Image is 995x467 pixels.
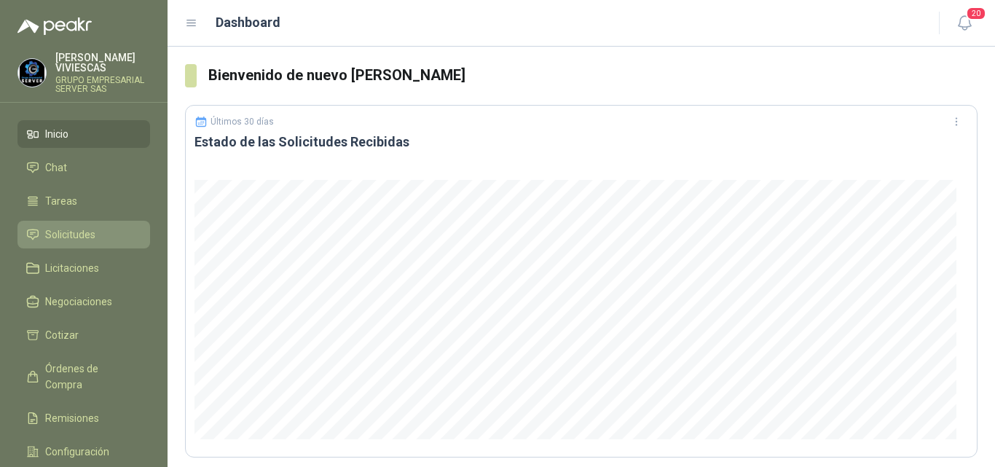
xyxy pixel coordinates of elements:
span: Solicitudes [45,227,95,243]
a: Cotizar [17,321,150,349]
h3: Estado de las Solicitudes Recibidas [194,133,968,151]
a: Configuración [17,438,150,466]
span: Licitaciones [45,260,99,276]
button: 20 [951,10,978,36]
a: Remisiones [17,404,150,432]
a: Licitaciones [17,254,150,282]
span: Negociaciones [45,294,112,310]
span: Inicio [45,126,68,142]
span: 20 [966,7,986,20]
img: Company Logo [18,59,46,87]
span: Cotizar [45,327,79,343]
a: Inicio [17,120,150,148]
a: Tareas [17,187,150,215]
span: Órdenes de Compra [45,361,136,393]
a: Chat [17,154,150,181]
p: Últimos 30 días [211,117,274,127]
img: Logo peakr [17,17,92,35]
span: Tareas [45,193,77,209]
h1: Dashboard [216,12,280,33]
span: Chat [45,160,67,176]
p: [PERSON_NAME] VIVIESCAS [55,52,150,73]
a: Órdenes de Compra [17,355,150,399]
span: Configuración [45,444,109,460]
p: GRUPO EMPRESARIAL SERVER SAS [55,76,150,93]
h3: Bienvenido de nuevo [PERSON_NAME] [208,64,978,87]
span: Remisiones [45,410,99,426]
a: Solicitudes [17,221,150,248]
a: Negociaciones [17,288,150,315]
